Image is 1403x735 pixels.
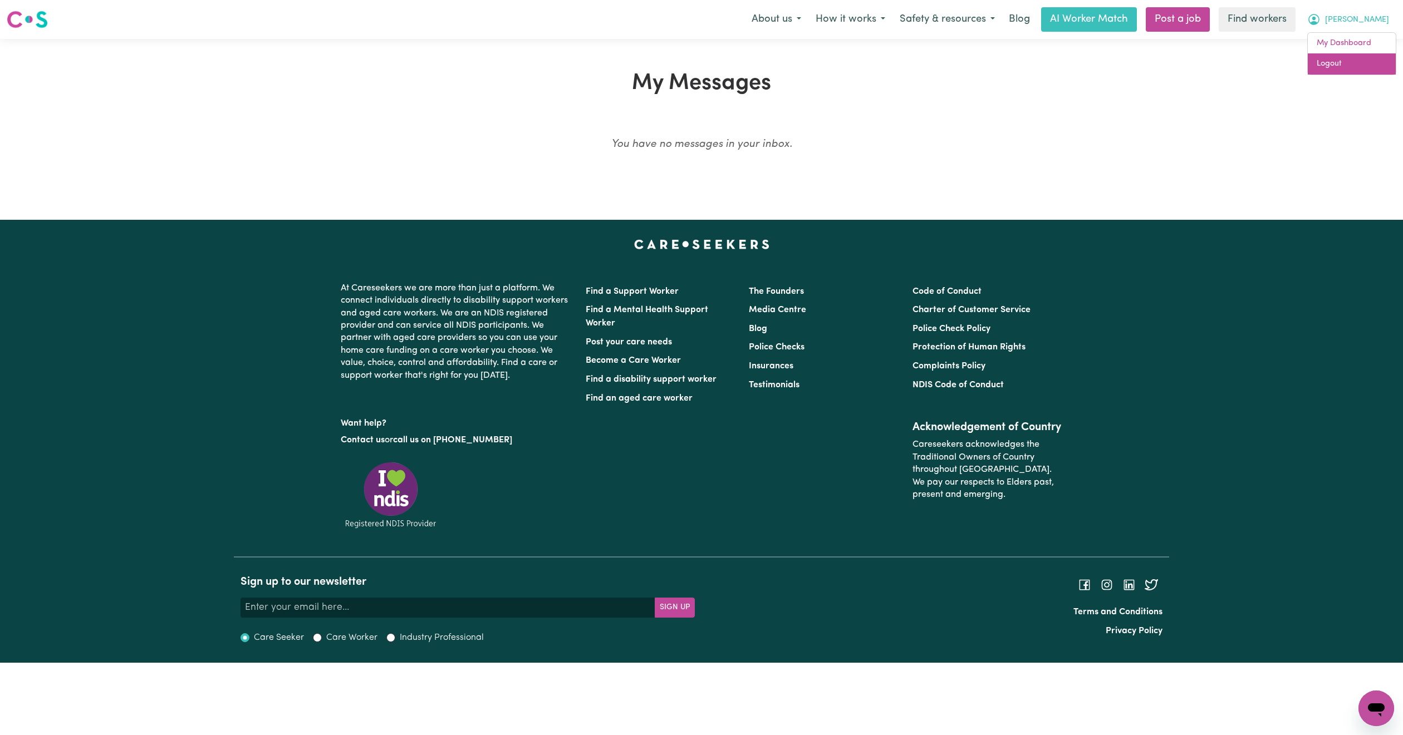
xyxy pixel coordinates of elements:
a: Media Centre [749,305,806,314]
a: Logout [1308,53,1396,75]
a: Testimonials [749,381,799,389]
a: AI Worker Match [1041,7,1137,32]
a: My Dashboard [1308,33,1396,54]
a: Follow Careseekers on Twitter [1145,580,1158,589]
a: Find an aged care worker [586,394,693,403]
h1: My Messages [241,70,1162,97]
a: Complaints Policy [913,362,985,371]
a: Protection of Human Rights [913,343,1026,352]
a: Blog [1002,7,1037,32]
a: Charter of Customer Service [913,305,1031,314]
a: Contact us [341,436,385,445]
label: Care Seeker [254,631,304,644]
a: Privacy Policy [1106,627,1162,635]
div: My Account [1307,32,1396,75]
a: Follow Careseekers on LinkedIn [1122,580,1136,589]
p: Want help? [341,413,572,430]
a: Become a Care Worker [586,356,681,365]
a: Blog [749,324,767,333]
a: Find a disability support worker [586,375,717,384]
label: Care Worker [326,631,377,644]
a: Find a Support Worker [586,287,679,296]
button: How it works [808,8,892,31]
input: Enter your email here... [241,598,655,618]
iframe: Button to launch messaging window, conversation in progress [1358,690,1394,726]
a: Careseekers logo [7,7,48,32]
a: Find workers [1219,7,1296,32]
a: NDIS Code of Conduct [913,381,1004,389]
p: At Careseekers we are more than just a platform. We connect individuals directly to disability su... [341,278,572,386]
img: Registered NDIS provider [341,460,441,530]
a: Terms and Conditions [1073,608,1162,616]
a: call us on [PHONE_NUMBER] [393,436,512,445]
a: Post your care needs [586,338,672,347]
em: You have no messages in your inbox. [611,139,792,150]
p: or [341,430,572,451]
a: Find a Mental Health Support Worker [586,305,708,328]
a: The Founders [749,287,804,296]
a: Follow Careseekers on Facebook [1078,580,1091,589]
label: Industry Professional [400,631,484,644]
a: Insurances [749,362,793,371]
a: Code of Conduct [913,287,982,296]
a: Police Check Policy [913,324,990,333]
h2: Sign up to our newsletter [241,575,695,589]
span: [PERSON_NAME] [1325,14,1389,26]
p: Careseekers acknowledges the Traditional Owners of Country throughout [GEOGRAPHIC_DATA]. We pay o... [913,434,1062,505]
button: About us [744,8,808,31]
h2: Acknowledgement of Country [913,421,1062,434]
a: Post a job [1146,7,1210,32]
a: Follow Careseekers on Instagram [1100,580,1113,589]
img: Careseekers logo [7,9,48,29]
button: My Account [1300,8,1396,31]
a: Careseekers home page [634,240,769,249]
button: Subscribe [655,598,695,618]
a: Police Checks [749,343,804,352]
button: Safety & resources [892,8,1002,31]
